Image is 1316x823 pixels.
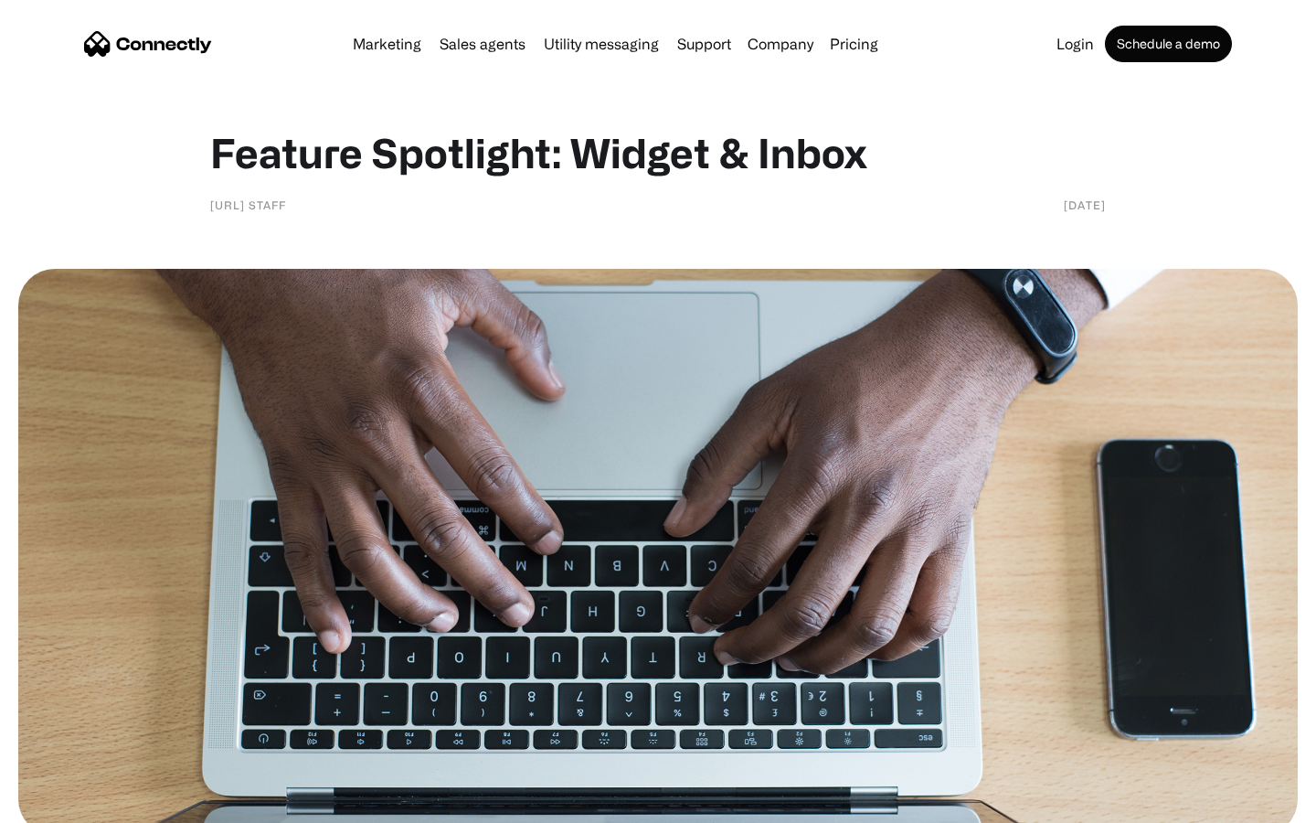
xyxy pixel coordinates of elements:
h1: Feature Spotlight: Widget & Inbox [210,128,1106,177]
div: Company [742,31,819,57]
a: Pricing [822,37,886,51]
a: Schedule a demo [1105,26,1232,62]
a: Login [1049,37,1101,51]
div: [URL] staff [210,196,286,214]
a: home [84,30,212,58]
a: Utility messaging [536,37,666,51]
a: Marketing [345,37,429,51]
div: Company [748,31,813,57]
aside: Language selected: English [18,791,110,817]
ul: Language list [37,791,110,817]
div: [DATE] [1064,196,1106,214]
a: Sales agents [432,37,533,51]
a: Support [670,37,738,51]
